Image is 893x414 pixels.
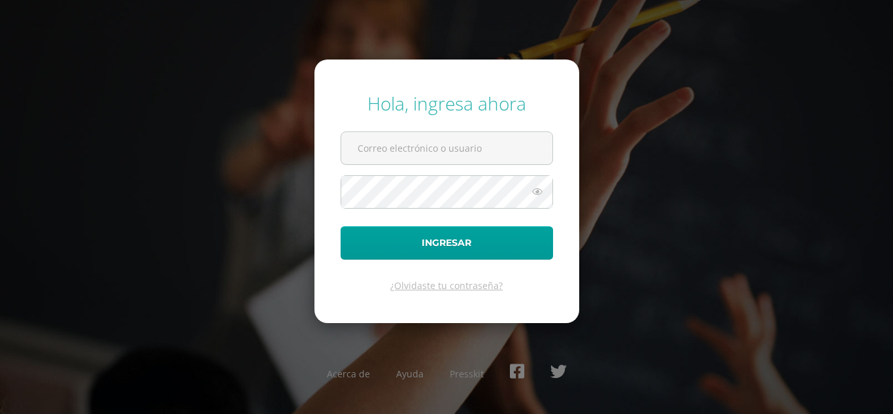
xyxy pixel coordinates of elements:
[341,226,553,260] button: Ingresar
[396,368,424,380] a: Ayuda
[341,132,552,164] input: Correo electrónico o usuario
[390,279,503,292] a: ¿Olvidaste tu contraseña?
[341,91,553,116] div: Hola, ingresa ahora
[450,368,484,380] a: Presskit
[327,368,370,380] a: Acerca de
